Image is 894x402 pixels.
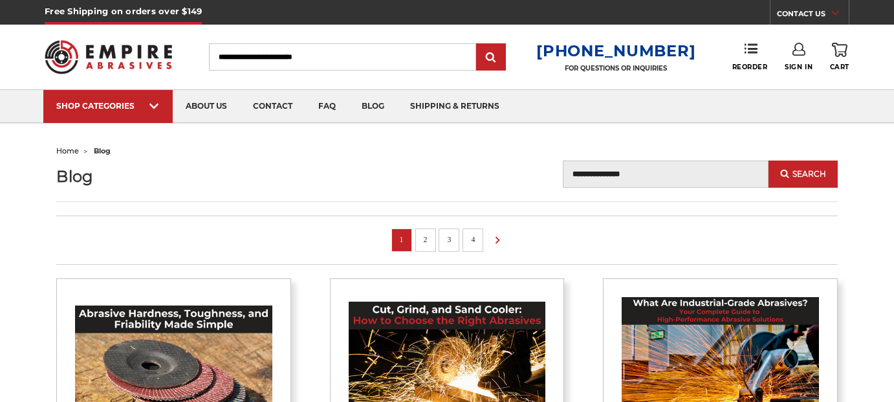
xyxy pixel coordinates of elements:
input: Submit [478,45,504,71]
a: blog [349,90,397,123]
a: faq [305,90,349,123]
span: Search [792,170,826,179]
a: [PHONE_NUMBER] [536,41,695,60]
a: shipping & returns [397,90,512,123]
a: Cart [830,43,849,71]
a: 3 [442,232,455,247]
p: FOR QUESTIONS OR INQUIRIES [536,64,695,73]
a: home [56,146,79,155]
span: Cart [830,63,849,71]
span: Reorder [732,63,768,71]
a: 2 [419,232,432,247]
div: SHOP CATEGORIES [56,101,160,111]
a: Reorder [732,43,768,71]
span: blog [94,146,111,155]
a: CONTACT US [777,6,849,25]
a: 4 [466,232,479,247]
a: contact [240,90,305,123]
button: Search [769,161,837,188]
a: about us [173,90,240,123]
a: 1 [395,232,408,247]
img: Empire Abrasives [45,32,172,82]
h1: Blog [56,168,290,185]
span: Sign In [785,63,812,71]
